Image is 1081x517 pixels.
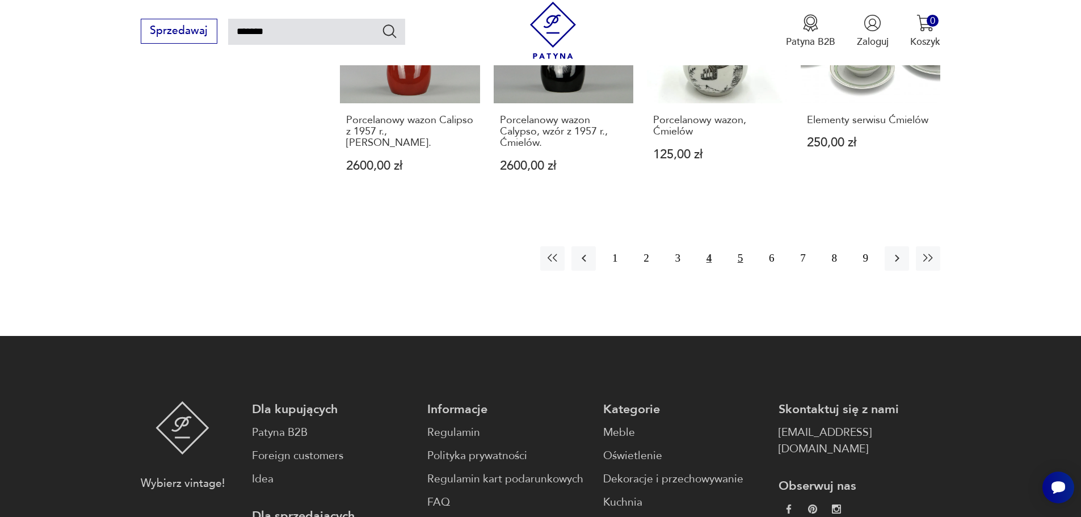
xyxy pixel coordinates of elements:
[381,23,398,39] button: Szukaj
[427,448,589,464] a: Polityka prywatności
[864,14,881,32] img: Ikonka użytkownika
[857,35,889,48] p: Zaloguj
[853,246,878,271] button: 9
[427,494,589,511] a: FAQ
[603,424,765,441] a: Meble
[524,2,582,59] img: Patyna - sklep z meblami i dekoracjami vintage
[728,246,752,271] button: 5
[666,246,690,271] button: 3
[603,401,765,418] p: Kategorie
[832,505,841,514] img: c2fd9cf7f39615d9d6839a72ae8e59e5.webp
[653,149,781,161] p: 125,00 zł
[802,14,819,32] img: Ikona medalu
[822,246,847,271] button: 8
[857,14,889,48] button: Zaloguj
[653,115,781,138] h3: Porcelanowy wazon, Ćmielów
[603,246,627,271] button: 1
[603,494,765,511] a: Kuchnia
[790,246,815,271] button: 7
[808,505,817,514] img: 37d27d81a828e637adc9f9cb2e3d3a8a.webp
[786,14,835,48] a: Ikona medaluPatyna B2B
[786,14,835,48] button: Patyna B2B
[807,137,935,149] p: 250,00 zł
[697,246,721,271] button: 4
[252,424,414,441] a: Patyna B2B
[779,401,940,418] p: Skontaktuj się z nami
[759,246,784,271] button: 6
[603,448,765,464] a: Oświetlenie
[500,160,628,172] p: 2600,00 zł
[784,505,793,514] img: da9060093f698e4c3cedc1453eec5031.webp
[779,478,940,494] p: Obserwuj nas
[252,448,414,464] a: Foreign customers
[603,471,765,487] a: Dekoracje i przechowywanie
[910,35,940,48] p: Koszyk
[910,14,940,48] button: 0Koszyk
[1042,472,1074,503] iframe: Smartsupp widget button
[346,160,474,172] p: 2600,00 zł
[252,471,414,487] a: Idea
[500,115,628,149] h3: Porcelanowy wazon Calypso, wzór z 1957 r., Ćmielów.
[927,15,939,27] div: 0
[427,424,589,441] a: Regulamin
[141,19,217,44] button: Sprzedawaj
[252,401,414,418] p: Dla kupujących
[807,115,935,126] h3: Elementy serwisu Ćmielów
[634,246,658,271] button: 2
[141,27,217,36] a: Sprzedawaj
[779,424,940,457] a: [EMAIL_ADDRESS][DOMAIN_NAME]
[427,471,589,487] a: Regulamin kart podarunkowych
[427,401,589,418] p: Informacje
[155,401,209,455] img: Patyna - sklep z meblami i dekoracjami vintage
[786,35,835,48] p: Patyna B2B
[346,115,474,149] h3: Porcelanowy wazon Calipso z 1957 r., [PERSON_NAME].
[916,14,934,32] img: Ikona koszyka
[141,476,225,492] p: Wybierz vintage!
